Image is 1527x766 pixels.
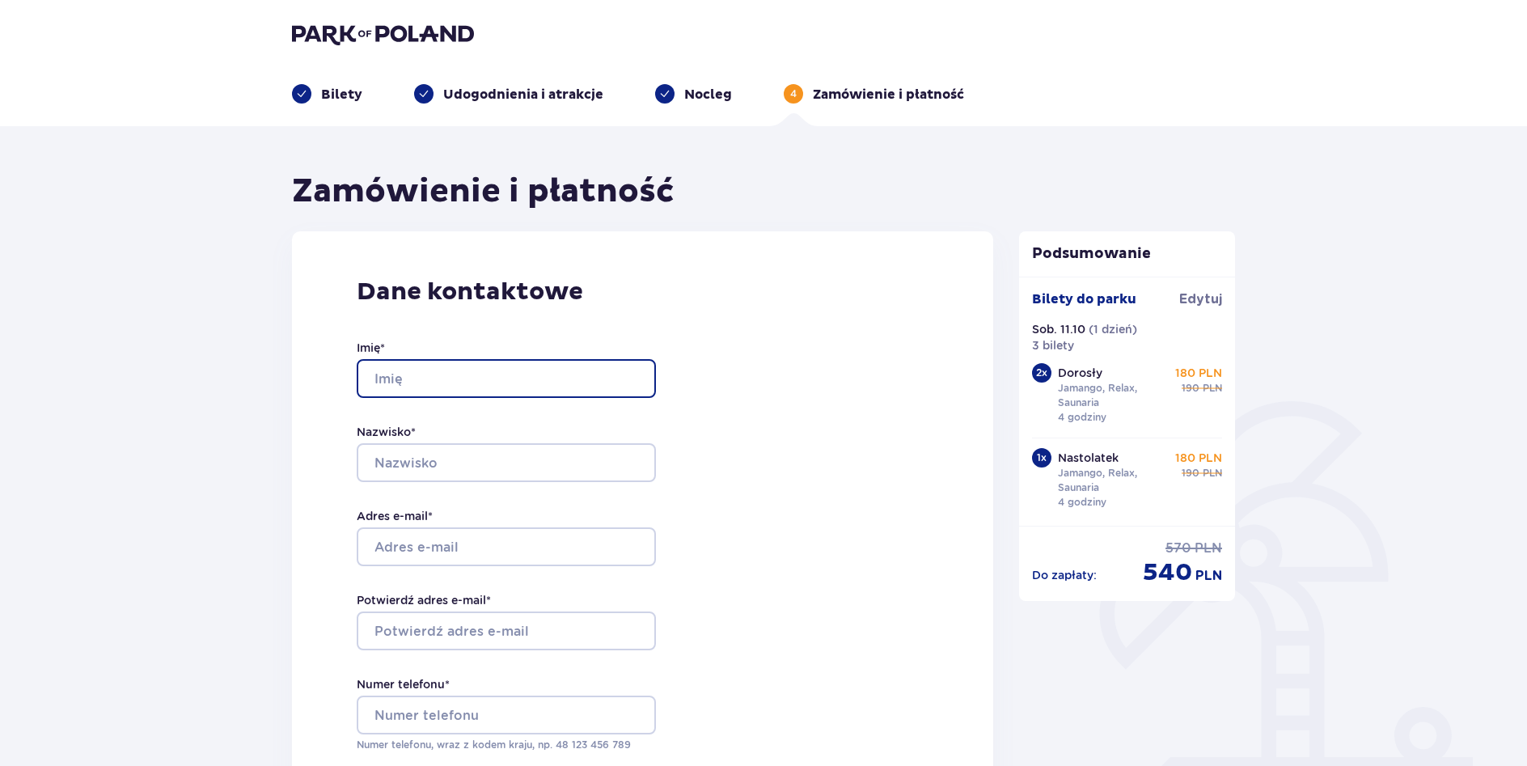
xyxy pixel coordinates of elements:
input: Numer telefonu [357,696,656,734]
span: PLN [1195,567,1222,585]
p: 4 godziny [1058,410,1106,425]
p: 4 [790,87,797,101]
div: Nocleg [655,84,732,104]
label: Potwierdź adres e-mail * [357,592,491,608]
p: ( 1 dzień ) [1089,321,1137,337]
label: Nazwisko * [357,424,416,440]
div: Bilety [292,84,362,104]
input: Adres e-mail [357,527,656,566]
span: 540 [1143,557,1192,588]
div: 1 x [1032,448,1051,468]
img: Park of Poland logo [292,23,474,45]
p: Bilety [321,86,362,104]
label: Adres e-mail * [357,508,433,524]
p: 4 godziny [1058,495,1106,510]
div: Udogodnienia i atrakcje [414,84,603,104]
p: Numer telefonu, wraz z kodem kraju, np. 48 ​123 ​456 ​789 [357,738,656,752]
span: 570 [1165,540,1191,557]
p: Sob. 11.10 [1032,321,1085,337]
p: Podsumowanie [1019,244,1236,264]
input: Imię [357,359,656,398]
span: PLN [1203,466,1222,480]
span: Edytuj [1179,290,1222,308]
h1: Zamówienie i płatność [292,171,675,212]
p: Bilety do parku [1032,290,1136,308]
p: Jamango, Relax, Saunaria [1058,466,1170,495]
p: 3 bilety [1032,337,1074,353]
p: Jamango, Relax, Saunaria [1058,381,1170,410]
span: PLN [1195,540,1222,557]
input: Potwierdź adres e-mail [357,612,656,650]
label: Numer telefonu * [357,676,450,692]
input: Nazwisko [357,443,656,482]
div: 2 x [1032,363,1051,383]
p: Zamówienie i płatność [813,86,964,104]
p: Nastolatek [1058,450,1119,466]
p: Udogodnienia i atrakcje [443,86,603,104]
span: 190 [1182,381,1199,396]
p: Dane kontaktowe [357,277,928,307]
p: Dorosły [1058,365,1102,381]
p: Nocleg [684,86,732,104]
p: 180 PLN [1175,365,1222,381]
div: 4Zamówienie i płatność [784,84,964,104]
span: PLN [1203,381,1222,396]
p: Do zapłaty : [1032,567,1097,583]
p: 180 PLN [1175,450,1222,466]
span: 190 [1182,466,1199,480]
label: Imię * [357,340,385,356]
